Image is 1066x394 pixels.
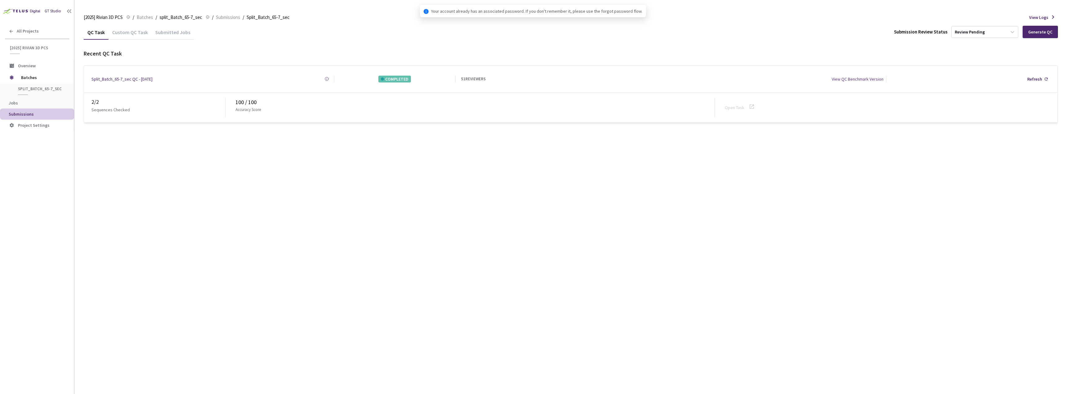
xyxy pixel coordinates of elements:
a: Split_Batch_65-7_sec QC - [DATE] [91,76,152,82]
span: split_Batch_65-7_sec [18,86,64,91]
div: Recent QC Task [84,49,1058,58]
div: Submission Review Status [894,28,948,36]
span: info-circle [424,9,429,14]
div: QC Task [84,29,108,40]
div: View QC Benchmark Version [832,76,883,82]
div: Submitted Jobs [152,29,194,40]
span: Your account already has an associated password. If you don't remember it, please use the forgot ... [431,8,642,15]
span: [2025] Rivian 3D PCS [10,45,65,51]
div: Generate QC [1028,29,1052,34]
span: Project Settings [18,122,50,128]
div: 2 / 2 [91,98,225,106]
div: Refresh [1027,76,1042,82]
span: Overview [18,63,36,69]
span: Submissions [9,111,34,117]
span: Batches [21,71,64,84]
div: 100 / 100 [236,98,715,107]
div: 51 REVIEWERS [461,76,486,82]
li: / [212,14,214,21]
span: All Projects [17,29,39,34]
a: Open Task [725,105,744,110]
span: Split_Batch_65-7_sec [247,14,289,21]
span: Submissions [216,14,240,21]
span: Jobs [9,100,18,106]
li: / [243,14,244,21]
div: COMPLETED [378,76,411,82]
span: split_Batch_65-7_sec [160,14,202,21]
p: Accuracy Score [236,107,261,113]
span: Batches [137,14,153,21]
a: Batches [135,14,154,20]
span: [2025] Rivian 3D PCS [84,14,123,21]
div: Review Pending [955,29,985,35]
li: / [133,14,134,21]
li: / [156,14,157,21]
p: Sequences Checked [91,106,130,113]
a: Submissions [215,14,241,20]
div: GT Studio [45,8,61,14]
span: View Logs [1029,14,1048,21]
div: Custom QC Task [108,29,152,40]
